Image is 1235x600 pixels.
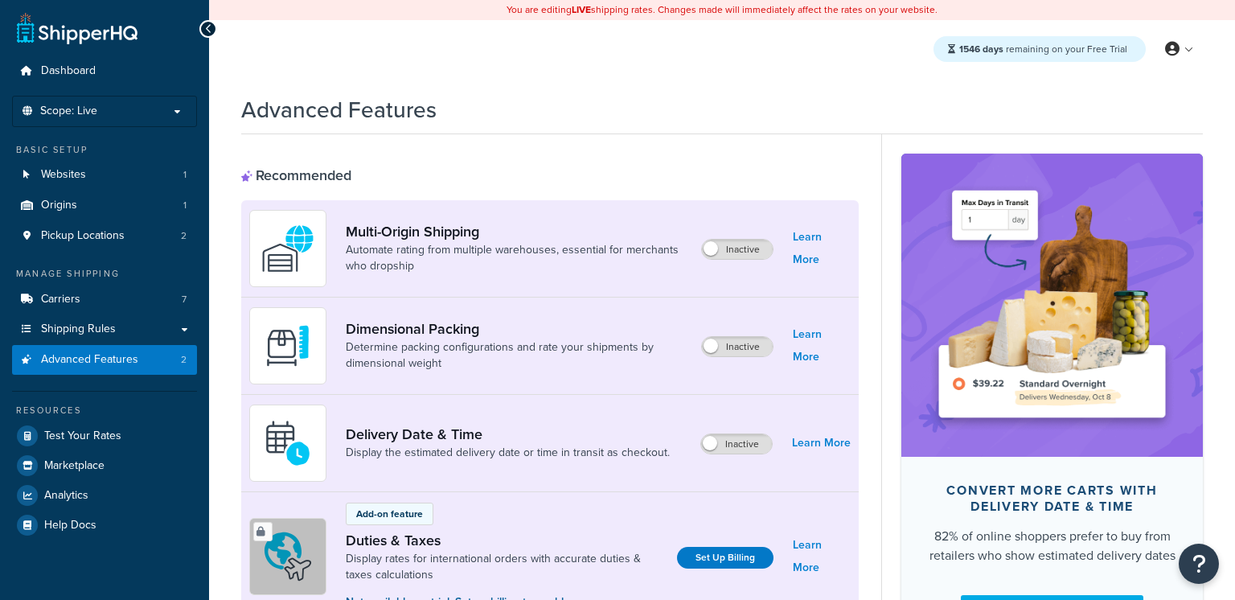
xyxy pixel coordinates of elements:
span: 1 [183,199,187,212]
div: Manage Shipping [12,267,197,281]
span: 2 [181,229,187,243]
a: Learn More [793,323,851,368]
img: feature-image-ddt-36eae7f7280da8017bfb280eaccd9c446f90b1fe08728e4019434db127062ab4.png [925,178,1179,432]
h1: Advanced Features [241,94,437,125]
div: Convert more carts with delivery date & time [927,483,1177,515]
b: LIVE [572,2,591,17]
a: Shipping Rules [12,314,197,344]
div: Recommended [241,166,351,184]
span: Websites [41,168,86,182]
a: Duties & Taxes [346,532,664,549]
span: Shipping Rules [41,323,116,336]
a: Determine packing configurations and rate your shipments by dimensional weight [346,339,688,372]
a: Dimensional Packing [346,320,688,338]
p: Add-on feature [356,507,423,521]
span: Scope: Live [40,105,97,118]
a: Carriers7 [12,285,197,314]
label: Inactive [702,337,773,356]
div: Resources [12,404,197,417]
a: Automate rating from multiple warehouses, essential for merchants who dropship [346,242,688,274]
label: Inactive [702,240,773,259]
a: Multi-Origin Shipping [346,223,688,240]
a: Marketplace [12,451,197,480]
li: Pickup Locations [12,221,197,251]
div: 82% of online shoppers prefer to buy from retailers who show estimated delivery dates [927,527,1177,565]
a: Test Your Rates [12,421,197,450]
span: Dashboard [41,64,96,78]
span: 1 [183,168,187,182]
span: Origins [41,199,77,212]
span: Pickup Locations [41,229,125,243]
li: Advanced Features [12,345,197,375]
span: Test Your Rates [44,429,121,443]
label: Inactive [701,434,772,454]
a: Pickup Locations2 [12,221,197,251]
span: Help Docs [44,519,96,532]
a: Display the estimated delivery date or time in transit as checkout. [346,445,670,461]
li: Carriers [12,285,197,314]
img: WatD5o0RtDAAAAAElFTkSuQmCC [260,220,316,277]
span: remaining on your Free Trial [959,42,1127,56]
strong: 1546 days [959,42,1003,56]
a: Display rates for international orders with accurate duties & taxes calculations [346,551,664,583]
a: Websites1 [12,160,197,190]
a: Origins1 [12,191,197,220]
a: Set Up Billing [677,547,773,569]
a: Dashboard [12,56,197,86]
button: Open Resource Center [1179,544,1219,584]
img: DTVBYsAAAAAASUVORK5CYII= [260,318,316,374]
img: gfkeb5ejjkALwAAAABJRU5ErkJggg== [260,415,316,471]
div: Basic Setup [12,143,197,157]
li: Origins [12,191,197,220]
span: Analytics [44,489,88,503]
span: Advanced Features [41,353,138,367]
span: 2 [181,353,187,367]
li: Websites [12,160,197,190]
span: Marketplace [44,459,105,473]
a: Help Docs [12,511,197,540]
a: Learn More [793,226,851,271]
span: 7 [182,293,187,306]
a: Analytics [12,481,197,510]
span: Carriers [41,293,80,306]
a: Advanced Features2 [12,345,197,375]
a: Delivery Date & Time [346,425,670,443]
a: Learn More [792,432,851,454]
a: Learn More [793,534,851,579]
